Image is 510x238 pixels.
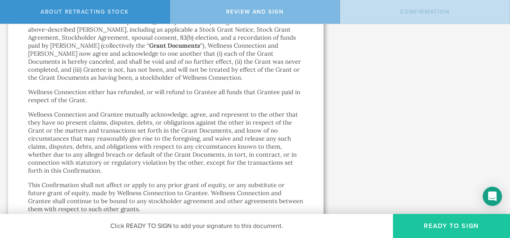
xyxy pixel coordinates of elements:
div: Open Intercom Messenger [483,187,502,206]
span: Review and Sign [226,8,284,15]
strong: Grant Documents [149,42,200,49]
span: About Retracting Stock [40,8,129,15]
span: Confirmation [400,8,450,15]
button: Ready to Sign [393,214,510,238]
p: Wellness Connection and Grantee mutually acknowledge, agree, and represent to the other that they... [28,111,304,175]
p: This Confirmation shall not affect or apply to any prior grant of equity, or any substitute or fu... [28,181,304,213]
p: Wellness Connection either has refunded, or will refund to Grantee all funds that Grantee paid in... [28,88,304,104]
p: Whereas Wellness Connection and [PERSON_NAME] executed a package of documents for the above-descr... [28,18,304,82]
